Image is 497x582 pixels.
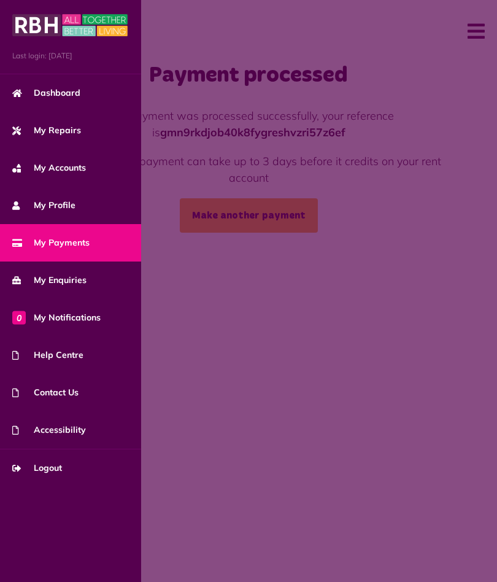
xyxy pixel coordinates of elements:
[12,311,26,324] span: 0
[12,462,62,475] span: Logout
[12,87,80,99] span: Dashboard
[12,199,75,212] span: My Profile
[12,424,86,437] span: Accessibility
[12,12,128,38] img: MyRBH
[12,50,129,61] span: Last login: [DATE]
[12,274,87,287] span: My Enquiries
[12,311,101,324] span: My Notifications
[12,161,86,174] span: My Accounts
[12,349,83,362] span: Help Centre
[12,124,81,137] span: My Repairs
[12,386,79,399] span: Contact Us
[12,236,90,249] span: My Payments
